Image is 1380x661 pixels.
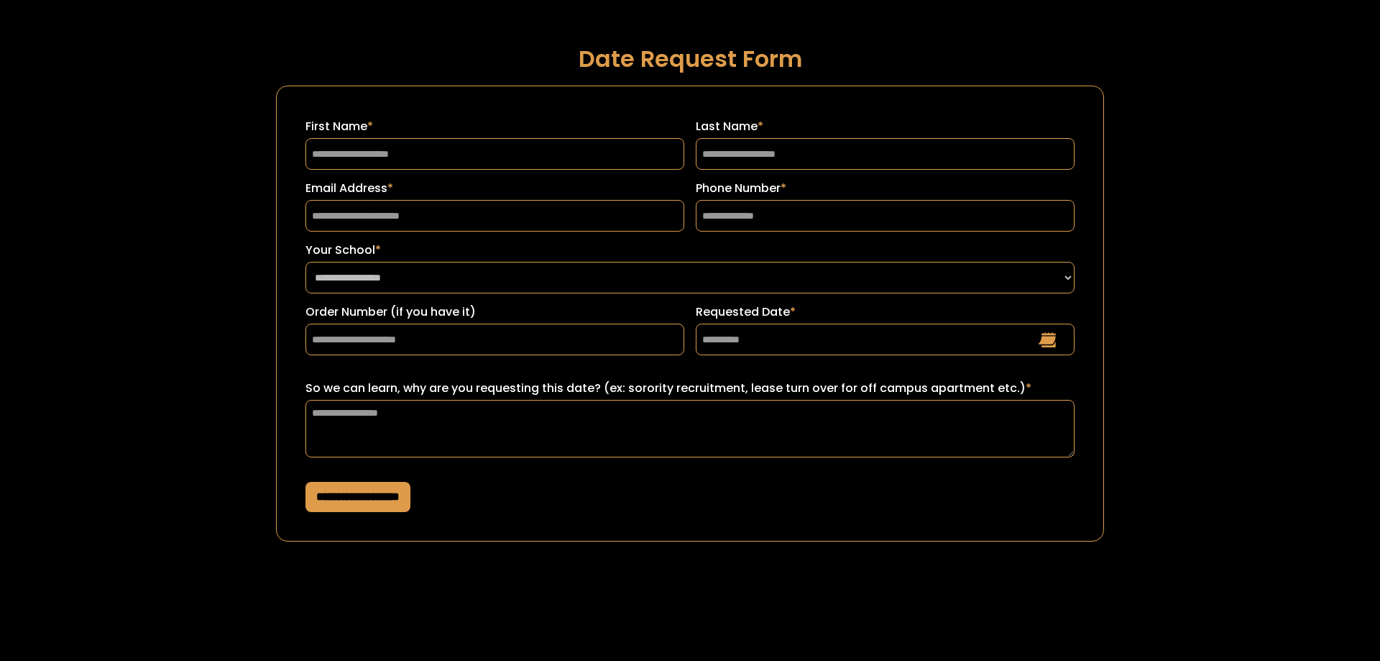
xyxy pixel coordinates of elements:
[305,304,684,321] label: Order Number (if you have it)
[305,380,1075,397] label: So we can learn, why are you requesting this date? (ex: sorority recruitment, lease turn over for...
[696,118,1075,135] label: Last Name
[696,180,1075,197] label: Phone Number
[276,86,1104,542] form: Request a Date Form
[305,118,684,135] label: First Name
[305,242,1075,259] label: Your School
[276,46,1104,71] h1: Date Request Form
[696,304,1075,321] label: Requested Date
[305,180,684,197] label: Email Address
